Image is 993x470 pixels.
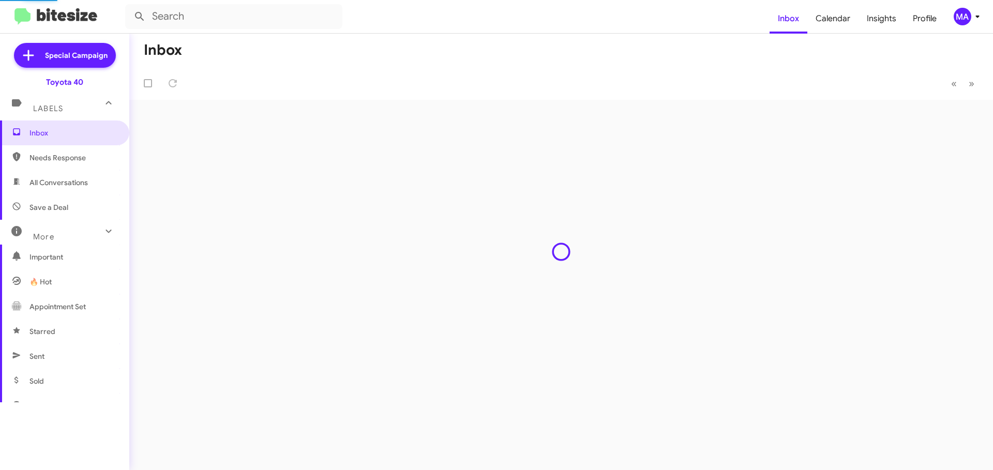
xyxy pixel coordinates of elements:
[807,4,859,34] a: Calendar
[144,42,182,58] h1: Inbox
[905,4,945,34] a: Profile
[29,351,44,361] span: Sent
[962,73,981,94] button: Next
[29,202,68,213] span: Save a Deal
[29,153,117,163] span: Needs Response
[945,8,982,25] button: MA
[29,376,44,386] span: Sold
[29,301,86,312] span: Appointment Set
[29,177,88,188] span: All Conversations
[969,77,974,90] span: »
[954,8,971,25] div: MA
[29,277,52,287] span: 🔥 Hot
[33,232,54,241] span: More
[125,4,342,29] input: Search
[945,73,981,94] nav: Page navigation example
[859,4,905,34] a: Insights
[46,77,83,87] div: Toyota 40
[29,128,117,138] span: Inbox
[45,50,108,60] span: Special Campaign
[29,252,117,262] span: Important
[945,73,963,94] button: Previous
[14,43,116,68] a: Special Campaign
[33,104,63,113] span: Labels
[29,326,55,337] span: Starred
[770,4,807,34] a: Inbox
[951,77,957,90] span: «
[29,401,84,411] span: Sold Responded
